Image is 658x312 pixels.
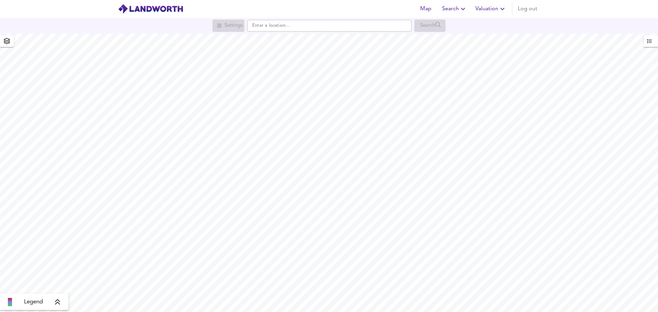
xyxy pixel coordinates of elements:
span: Search [442,4,467,14]
span: Legend [24,298,43,306]
span: Valuation [475,4,507,14]
div: Search for a location first or explore the map [414,20,446,32]
button: Map [415,2,437,16]
div: Search for a location first or explore the map [212,20,244,32]
button: Search [439,2,470,16]
img: logo [118,4,183,14]
span: Log out [518,4,537,14]
button: Valuation [473,2,509,16]
button: Log out [515,2,540,16]
input: Enter a location... [247,20,412,32]
span: Map [417,4,434,14]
